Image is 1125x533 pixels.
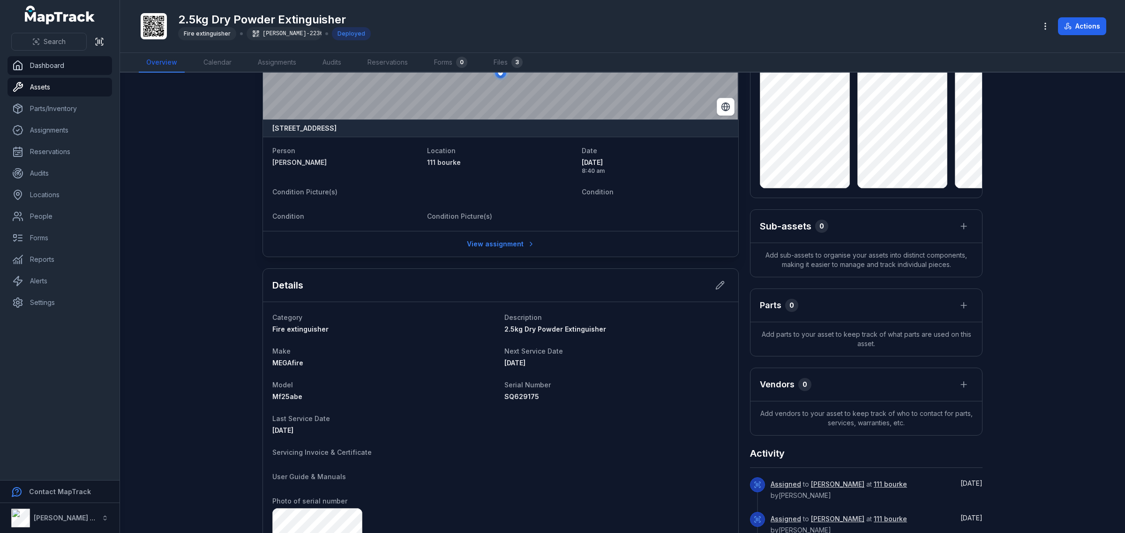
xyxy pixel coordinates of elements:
time: 7/24/2025, 8:40:44 AM [582,158,729,175]
a: Forms0 [427,53,475,73]
div: 0 [785,299,798,312]
a: Overview [139,53,185,73]
a: Audits [315,53,349,73]
strong: [STREET_ADDRESS] [272,124,337,133]
strong: [PERSON_NAME] Air [34,514,99,522]
strong: Contact MapTrack [29,488,91,496]
button: Search [11,33,87,51]
span: Search [44,37,66,46]
span: [DATE] [960,479,982,487]
time: 11/1/2025, 12:00:00 AM [504,359,525,367]
span: [DATE] [960,514,982,522]
span: Condition Picture(s) [272,188,337,196]
div: 3 [511,57,523,68]
button: Actions [1058,17,1106,35]
span: Fire extinguisher [272,325,329,333]
h3: Parts [760,299,781,312]
span: Category [272,313,302,321]
a: Calendar [196,53,239,73]
h2: Sub-assets [760,220,811,233]
a: Locations [7,185,112,204]
a: [PERSON_NAME] [811,480,864,489]
a: 111 bourke [427,158,574,167]
span: Date [582,147,597,155]
a: Parts/Inventory [7,99,112,118]
span: [DATE] [504,359,525,367]
canvas: Map [263,26,738,119]
a: View assignment [461,235,541,253]
a: [PERSON_NAME] [811,514,864,524]
a: Forms [7,229,112,247]
span: Photo of serial number [272,497,347,505]
a: Assignments [7,121,112,140]
span: Make [272,347,291,355]
span: SQ629175 [504,392,539,400]
span: Add parts to your asset to keep track of what parts are used on this asset. [750,322,982,356]
span: Add vendors to your asset to keep track of who to contact for parts, services, warranties, etc. [750,401,982,435]
time: 7/24/2025, 8:40:44 AM [960,479,982,487]
span: 2.5kg Dry Powder Extinguisher [504,325,606,333]
h2: Details [272,279,303,292]
span: [DATE] [272,426,293,434]
span: Model [272,381,293,389]
span: Condition [272,212,304,220]
a: MapTrack [25,6,95,24]
div: 0 [798,378,811,391]
a: Dashboard [7,56,112,75]
span: Mf25abe [272,392,302,400]
button: Switch to Satellite View [717,98,735,116]
a: Settings [7,293,112,312]
a: Assets [7,78,112,96]
span: Description [504,313,542,321]
span: Person [272,147,295,155]
a: Reservations [360,53,415,73]
span: User Guide & Manuals [272,473,346,481]
span: Location [427,147,456,155]
a: Assignments [250,53,304,73]
div: Deployed [332,27,371,40]
span: 111 bourke [427,158,461,166]
span: Next Service Date [504,347,563,355]
a: Audits [7,164,112,183]
span: Condition Picture(s) [427,212,492,220]
a: Reservations [7,142,112,161]
a: 111 bourke [874,514,907,524]
a: Assigned [771,480,801,489]
div: [PERSON_NAME]-2236 [247,27,322,40]
span: Fire extinguisher [184,30,231,37]
a: [PERSON_NAME] [272,158,420,167]
div: 0 [456,57,467,68]
span: Serial Number [504,381,551,389]
span: MEGAfire [272,359,303,367]
h1: 2.5kg Dry Powder Extinguisher [178,12,371,27]
div: 0 [815,220,828,233]
a: Assigned [771,514,801,524]
span: [DATE] [582,158,729,167]
a: Files3 [486,53,530,73]
h3: Vendors [760,378,795,391]
span: Add sub-assets to organise your assets into distinct components, making it easier to manage and t... [750,243,982,277]
time: 5/30/2025, 11:18:58 AM [960,514,982,522]
h2: Activity [750,447,785,460]
span: to at by [PERSON_NAME] [771,480,907,499]
span: Condition [582,188,614,196]
a: Alerts [7,272,112,290]
time: 5/1/2025, 12:00:00 AM [272,426,293,434]
span: 8:40 am [582,167,729,175]
span: Last Service Date [272,415,330,422]
a: Reports [7,250,112,269]
a: 111 bourke [874,480,907,489]
a: People [7,207,112,226]
span: Servicing Invoice & Certificate [272,448,372,456]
